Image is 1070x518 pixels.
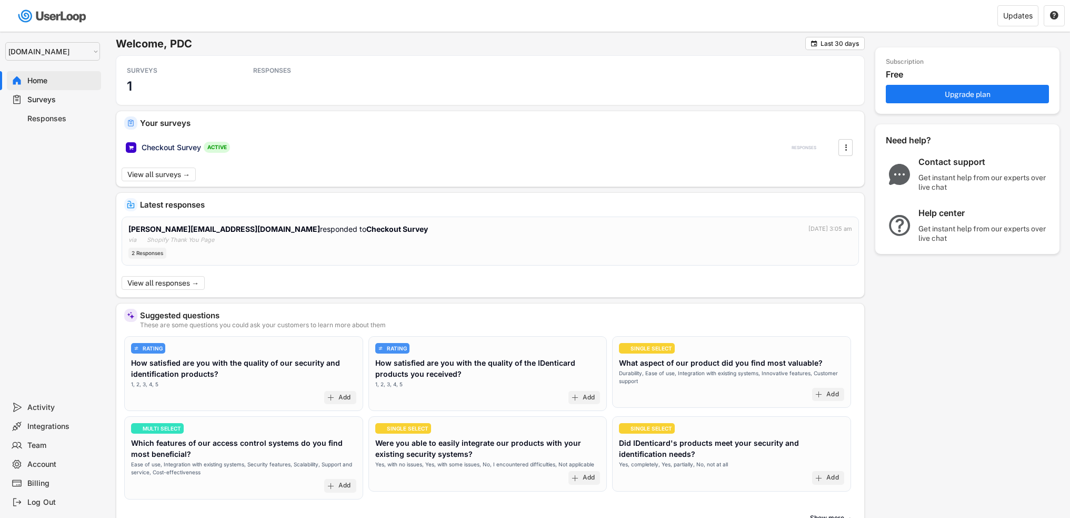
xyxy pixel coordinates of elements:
[253,66,348,75] div: RESPONSES
[841,140,851,155] button: 
[918,157,1050,168] div: Contact support
[27,403,97,413] div: Activity
[378,346,383,351] img: AdjustIcon.svg
[810,40,818,47] button: 
[134,346,139,351] img: AdjustIcon.svg
[808,224,852,233] div: [DATE] 3:05 am
[140,201,856,209] div: Latest responses
[27,76,97,86] div: Home
[338,394,351,402] div: Add
[1049,11,1059,21] button: 
[27,460,97,470] div: Account
[631,426,672,431] div: SINGLE SELECT
[338,482,351,490] div: Add
[128,224,320,233] strong: [PERSON_NAME][EMAIL_ADDRESS][DOMAIN_NAME]
[918,208,1050,219] div: Help center
[116,37,805,51] h6: Welcome, PDC
[1003,12,1033,19] div: Updates
[131,357,356,379] div: How satisfied are you with the quality of our security and identification products?
[886,215,913,236] img: QuestionMarkInverseMajor.svg
[619,437,844,460] div: Did IDenticard's products meet your security and identification needs?
[128,248,166,259] div: 2 Responses
[131,380,158,388] div: 1, 2, 3, 4, 5
[16,5,90,27] img: userloop-logo-01.svg
[886,164,913,185] img: ChatMajor.svg
[375,357,601,379] div: How satisfied are you with the quality of the IDenticard products you received?
[375,380,403,388] div: 1, 2, 3, 4, 5
[128,223,428,234] div: responded to
[134,426,139,431] img: yH5BAEAAAAALAAAAAABAAEAAAIBRAA7
[886,58,924,66] div: Subscription
[375,461,594,468] div: Yes, with no issues, Yes, with some issues, No, I encountered difficulties, Not applicable
[886,69,1054,80] div: Free
[1050,11,1058,20] text: 
[127,311,135,319] img: MagicMajor%20%28Purple%29.svg
[27,497,97,507] div: Log Out
[826,390,839,399] div: Add
[387,346,407,351] div: RATING
[27,114,97,124] div: Responses
[142,142,201,153] div: Checkout Survey
[619,461,728,468] div: Yes, completely, Yes, partially, No, not at all
[143,426,181,431] div: MULTI SELECT
[128,236,136,245] div: via
[918,173,1050,192] div: Get instant help from our experts over live chat
[27,422,97,432] div: Integrations
[622,346,627,351] img: yH5BAEAAAAALAAAAAABAAEAAAIBRAA7
[140,311,856,319] div: Suggested questions
[821,41,859,47] div: Last 30 days
[366,224,428,233] strong: Checkout Survey
[375,437,601,460] div: Were you able to easily integrate our products with your existing security systems?
[27,478,97,488] div: Billing
[619,357,823,368] div: What aspect of our product did you find most valuable?
[583,394,595,402] div: Add
[826,474,839,482] div: Add
[140,119,856,127] div: Your surveys
[918,224,1050,243] div: Get instant help from our experts over live chat
[811,40,817,47] text: 
[131,461,356,476] div: Ease of use, Integration with existing systems, Security features, Scalability, Support and servi...
[27,95,97,105] div: Surveys
[378,426,383,431] img: yH5BAEAAAAALAAAAAABAAEAAAIBRAA7
[127,78,132,94] h3: 1
[583,474,595,482] div: Add
[138,237,145,243] img: yH5BAEAAAAALAAAAAABAAEAAAIBRAA7
[147,236,214,245] div: Shopify Thank You Page
[387,426,428,431] div: SINGLE SELECT
[27,441,97,451] div: Team
[122,276,205,290] button: View all responses →
[845,142,847,153] text: 
[127,201,135,209] img: IncomingMajor.svg
[622,426,627,431] img: yH5BAEAAAAALAAAAAABAAEAAAIBRAA7
[131,437,356,460] div: Which features of our access control systems do you find most beneficial?
[792,145,816,151] div: RESPONSES
[122,168,196,181] button: View all surveys →
[140,322,856,328] div: These are some questions you could ask your customers to learn more about them
[143,346,163,351] div: RATING
[631,346,672,351] div: SINGLE SELECT
[886,135,959,146] div: Need help?
[619,369,844,385] div: Durability, Ease of use, Integration with existing systems, Innovative features, Customer support
[886,85,1049,103] button: Upgrade plan
[204,142,230,153] div: ACTIVE
[127,66,222,75] div: SURVEYS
